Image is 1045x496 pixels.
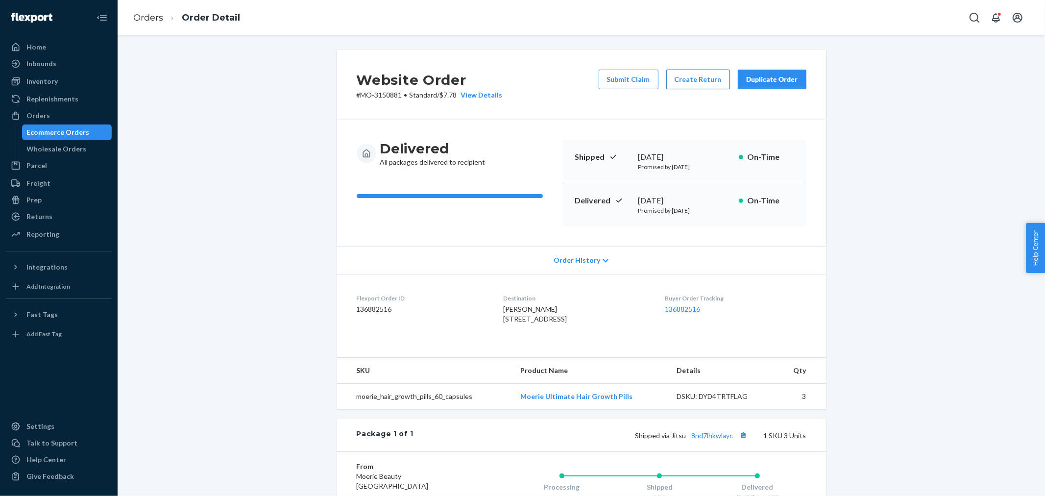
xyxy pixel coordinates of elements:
p: # MO-3150881 / $7.78 [357,90,503,100]
div: Home [26,42,46,52]
ol: breadcrumbs [125,3,248,32]
a: Parcel [6,158,112,174]
th: Product Name [512,358,669,384]
button: View Details [457,90,503,100]
div: Prep [26,195,42,205]
button: Give Feedback [6,469,112,484]
div: DSKU: DYD4TRTFLAG [677,392,769,401]
span: Shipped via Jitsu [635,431,750,440]
div: Talk to Support [26,438,77,448]
a: Talk to Support [6,435,112,451]
a: Add Fast Tag [6,326,112,342]
th: SKU [337,358,513,384]
div: 1 SKU 3 Units [413,429,806,442]
div: Fast Tags [26,310,58,320]
span: Order History [554,255,600,265]
a: Help Center [6,452,112,468]
div: Freight [26,178,50,188]
button: Duplicate Order [738,70,806,89]
h2: Website Order [357,70,503,90]
p: On-Time [747,151,795,163]
div: [DATE] [638,151,731,163]
img: Flexport logo [11,13,52,23]
button: Submit Claim [599,70,658,89]
button: Integrations [6,259,112,275]
div: Add Fast Tag [26,330,62,338]
button: Help Center [1026,223,1045,273]
p: On-Time [747,195,795,206]
div: Reporting [26,229,59,239]
div: Orders [26,111,50,121]
div: Ecommerce Orders [27,127,90,137]
div: Delivered [708,482,806,492]
a: Home [6,39,112,55]
div: Wholesale Orders [27,144,87,154]
div: Inventory [26,76,58,86]
a: Freight [6,175,112,191]
button: Open notifications [986,8,1006,27]
span: Standard [410,91,437,99]
a: Moerie Ultimate Hair Growth Pills [520,392,632,400]
button: Open Search Box [965,8,984,27]
span: [PERSON_NAME] [STREET_ADDRESS] [503,305,567,323]
div: Processing [513,482,611,492]
div: Help Center [26,455,66,465]
button: Fast Tags [6,307,112,322]
a: Returns [6,209,112,224]
dd: 136882516 [357,304,487,314]
th: Qty [777,358,826,384]
a: Orders [6,108,112,124]
div: [DATE] [638,195,731,206]
button: Close Navigation [92,8,112,27]
span: • [404,91,408,99]
a: Inventory [6,74,112,89]
div: Replenishments [26,94,78,104]
dt: Flexport Order ID [357,294,487,302]
div: Settings [26,422,54,431]
dt: From [357,462,474,471]
a: Order Detail [182,12,240,23]
div: Add Integration [26,282,70,291]
a: 8nd7lhkwlayc [692,431,733,440]
p: Shipped [575,151,631,163]
th: Details [669,358,777,384]
div: Shipped [610,482,708,492]
p: Delivered [575,195,631,206]
a: Wholesale Orders [22,141,112,157]
dt: Buyer Order Tracking [665,294,806,302]
p: Promised by [DATE] [638,206,731,215]
a: Prep [6,192,112,208]
div: Parcel [26,161,47,171]
div: Duplicate Order [746,74,798,84]
a: Orders [133,12,163,23]
a: Add Integration [6,279,112,295]
a: Settings [6,419,112,434]
dt: Destination [503,294,649,302]
a: 136882516 [665,305,700,313]
a: Ecommerce Orders [22,124,112,140]
div: Package 1 of 1 [357,429,414,442]
button: Copy tracking number [737,429,750,442]
a: Reporting [6,226,112,242]
div: Integrations [26,262,68,272]
h3: Delivered [380,140,486,157]
p: Promised by [DATE] [638,163,731,171]
td: moerie_hair_growth_pills_60_capsules [337,384,513,410]
td: 3 [777,384,826,410]
button: Create Return [666,70,730,89]
a: Inbounds [6,56,112,72]
span: Moerie Beauty [GEOGRAPHIC_DATA] [357,472,429,490]
div: Returns [26,212,52,222]
div: Inbounds [26,59,56,69]
a: Replenishments [6,91,112,107]
button: Open account menu [1008,8,1027,27]
div: Give Feedback [26,471,74,481]
div: All packages delivered to recipient [380,140,486,167]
